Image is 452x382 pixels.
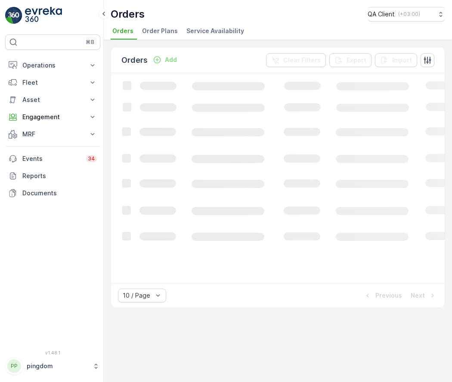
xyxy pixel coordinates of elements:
p: QA Client [368,10,395,18]
p: 34 [88,155,95,162]
div: PP [7,359,21,373]
p: Previous [375,291,402,300]
button: Asset [5,91,100,108]
button: Previous [362,290,403,301]
p: Import [392,56,412,65]
img: logo_light-DOdMpM7g.png [25,7,62,24]
button: MRF [5,126,100,143]
p: pingdom [27,362,88,370]
p: Events [22,154,81,163]
img: logo [5,7,22,24]
button: Add [149,55,180,65]
button: PPpingdom [5,357,100,375]
span: Service Availability [186,27,244,35]
p: Engagement [22,113,83,121]
button: Import [375,53,417,67]
p: Export [347,56,366,65]
p: Reports [22,172,97,180]
p: Orders [111,7,145,21]
p: Operations [22,61,83,70]
span: v 1.48.1 [5,350,100,355]
span: Orders [112,27,133,35]
p: Next [411,291,425,300]
button: Engagement [5,108,100,126]
button: Next [410,290,438,301]
button: Operations [5,57,100,74]
p: ⌘B [86,39,94,46]
p: Add [165,55,177,64]
p: MRF [22,130,83,139]
span: Order Plans [142,27,178,35]
a: Events34 [5,150,100,167]
p: Documents [22,189,97,197]
button: Fleet [5,74,100,91]
p: Clear Filters [283,56,321,65]
p: Fleet [22,78,83,87]
p: ( +03:00 ) [398,11,420,18]
button: Export [329,53,372,67]
p: Asset [22,95,83,104]
button: Clear Filters [266,53,326,67]
a: Documents [5,185,100,202]
p: Orders [121,54,148,66]
button: QA Client(+03:00) [368,7,445,22]
a: Reports [5,167,100,185]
